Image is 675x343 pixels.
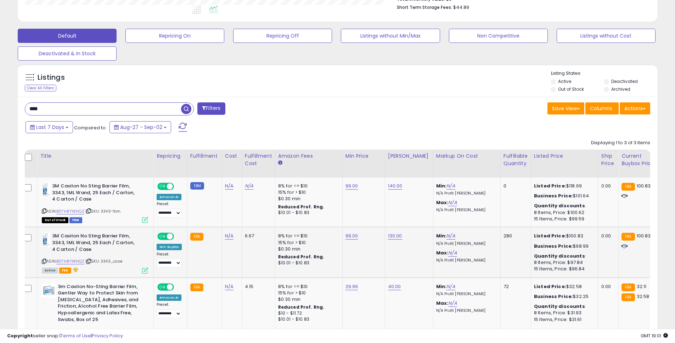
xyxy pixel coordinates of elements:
[7,332,33,339] strong: Copyright
[433,150,500,178] th: The percentage added to the cost of goods (COGS) that forms the calculator for Min & Max prices.
[621,152,658,167] div: Current Buybox Price
[225,152,239,160] div: Cost
[278,183,337,189] div: 8% for <= $10
[534,183,593,189] div: $118.69
[36,124,64,131] span: Last 7 Days
[42,183,50,197] img: 41rc2MmNDCL._SL40_.jpg
[61,332,91,339] a: Terms of Use
[637,293,649,300] span: 32.58
[225,283,234,290] a: N/A
[534,209,593,216] div: 8 Items, Price: $100.62
[436,283,447,290] b: Min:
[558,78,571,84] label: Active
[26,121,73,133] button: Last 7 Days
[534,266,593,272] div: 15 Items, Price: $96.84
[388,232,402,240] a: 130.00
[436,249,449,256] b: Max:
[436,300,449,307] b: Max:
[641,332,668,339] span: 2025-09-10 19:01 GMT
[42,233,50,247] img: 41rc2MmNDCL._SL40_.jpg
[388,283,401,290] a: 40.00
[436,232,447,239] b: Min:
[190,152,219,160] div: Fulfillment
[601,283,613,290] div: 0.00
[621,183,635,191] small: FBA
[225,182,234,190] a: N/A
[534,303,593,310] div: :
[69,217,82,223] span: FBM
[190,182,204,190] small: FBM
[18,29,117,43] button: Default
[157,294,181,301] div: Amazon AI
[591,140,650,146] div: Displaying 1 to 3 of 3 items
[58,283,144,325] b: 3m Cavilon No-Sting Barrier Film, Gentler Way to Protect Skin from [MEDICAL_DATA], Adhesives, and...
[601,152,615,167] div: Ship Price
[278,260,337,266] div: $10.01 - $10.83
[534,310,593,316] div: 8 Items, Price: $31.93
[278,310,337,316] div: $10 - $11.72
[585,102,619,114] button: Columns
[345,152,382,160] div: Min Price
[42,283,56,298] img: 31A2UTlBFdL._SL40_.jpg
[436,258,495,263] p: N/A Profit [PERSON_NAME]
[158,234,167,240] span: ON
[278,254,325,260] b: Reduced Prof. Rng.
[245,152,272,167] div: Fulfillment Cost
[534,259,593,266] div: 8 Items, Price: $97.84
[448,249,457,257] a: N/A
[558,86,584,92] label: Out of Stock
[436,308,495,313] p: N/A Profit [PERSON_NAME]
[85,258,123,264] span: | SKU: 3343_case
[59,268,71,274] span: FBA
[197,102,225,115] button: Filters
[436,241,495,246] p: N/A Profit [PERSON_NAME]
[157,244,182,250] div: Win BuyBox
[278,283,337,290] div: 8% for <= $10
[534,203,593,209] div: :
[551,70,657,77] p: Listing States:
[38,73,65,83] h5: Listings
[637,232,651,239] span: 100.83
[504,183,525,189] div: 0
[436,152,497,160] div: Markup on Cost
[436,191,495,196] p: N/A Profit [PERSON_NAME]
[557,29,656,43] button: Listings without Cost
[436,199,449,206] b: Max:
[158,184,167,190] span: ON
[388,152,430,160] div: [PERSON_NAME]
[157,194,181,200] div: Amazon AI
[278,233,337,239] div: 8% for <= $10
[71,267,79,272] i: hazardous material
[245,233,270,239] div: 6.67
[345,182,358,190] a: 99.00
[436,182,447,189] b: Min:
[637,182,651,189] span: 100.83
[436,208,495,213] p: N/A Profit [PERSON_NAME]
[278,210,337,216] div: $10.01 - $10.83
[278,240,337,246] div: 15% for > $10
[157,202,182,218] div: Preset:
[56,258,84,264] a: B07H8YWHQZ
[611,86,630,92] label: Archived
[534,303,585,310] b: Quantity discounts
[85,208,121,214] span: | SKU: 3343-fbm
[397,4,452,10] b: Short Term Storage Fees:
[278,196,337,202] div: $0.30 min
[278,204,325,210] b: Reduced Prof. Rng.
[125,29,224,43] button: Repricing On
[534,243,593,249] div: $98.99
[278,246,337,252] div: $0.30 min
[534,293,593,300] div: $32.25
[158,284,167,290] span: ON
[621,283,635,291] small: FBA
[534,293,573,300] b: Business Price:
[52,183,138,204] b: 3M Cavilon No Sting Barrier Film, 3343, 1ML Wand, 25 Each / Carton, 4 Carton / Case
[621,293,635,301] small: FBA
[637,283,647,290] span: 32.11
[42,217,68,223] span: All listings that are currently out of stock and unavailable for purchase on Amazon
[225,232,234,240] a: N/A
[173,284,184,290] span: OFF
[278,304,325,310] b: Reduced Prof. Rng.
[233,29,332,43] button: Repricing Off
[534,233,593,239] div: $100.83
